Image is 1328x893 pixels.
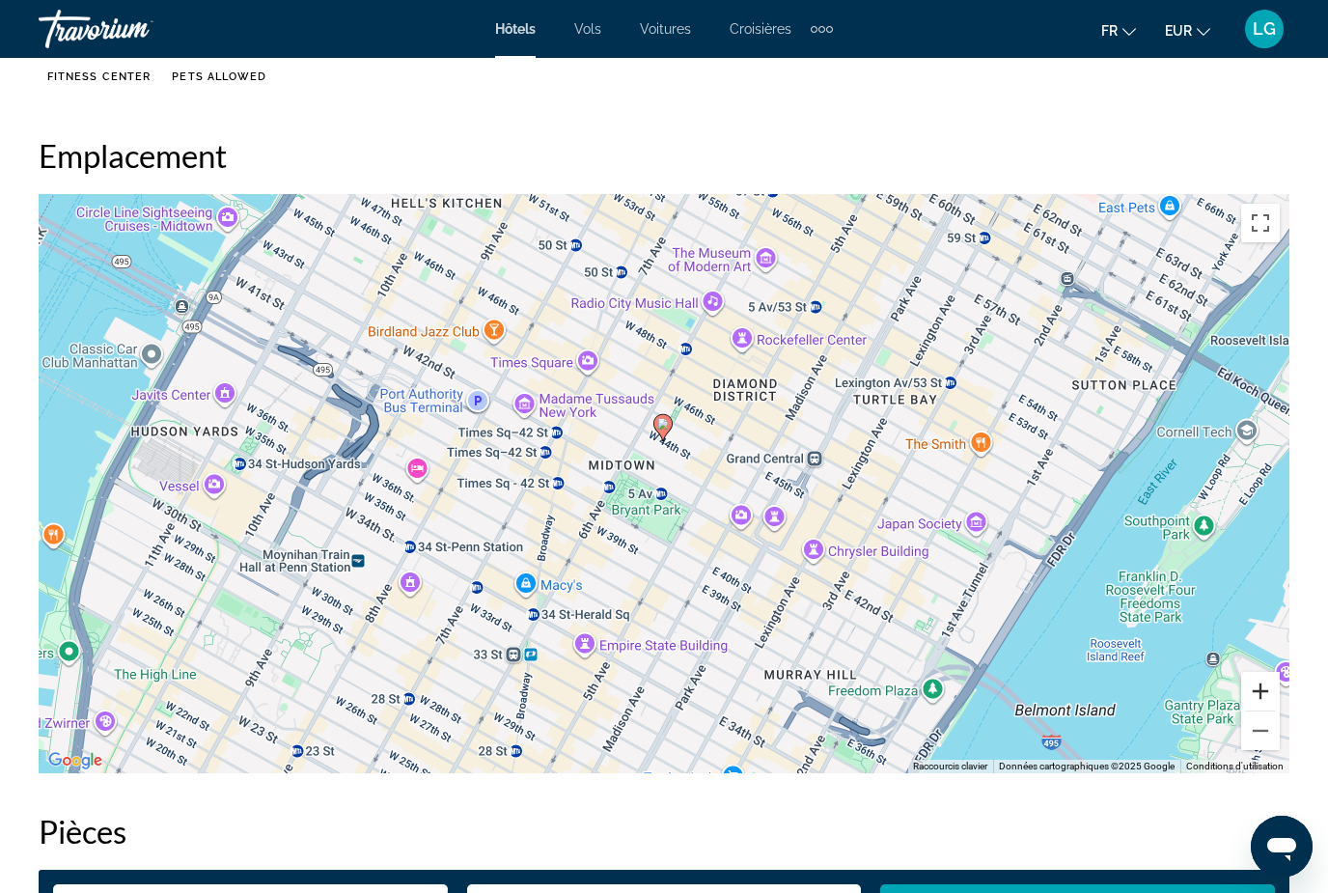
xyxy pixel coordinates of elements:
button: Change currency [1165,16,1210,44]
a: Travorium [39,4,232,54]
button: Zoom avant [1241,672,1280,711]
iframe: Bouton de lancement de la fenêtre de messagerie [1251,816,1313,878]
span: EUR [1165,23,1192,39]
a: Voitures [640,21,691,37]
span: LG [1253,19,1276,39]
span: fr [1101,23,1118,39]
button: Change language [1101,16,1136,44]
button: Raccourcis clavier [913,760,987,773]
h2: Emplacement [39,136,1289,175]
a: Conditions d'utilisation (s'ouvre dans un nouvel onglet) [1186,761,1284,771]
a: Hôtels [495,21,536,37]
button: Extra navigation items [811,14,833,44]
span: Données cartographiques ©2025 Google [999,761,1175,771]
h2: Pièces [39,812,1289,851]
span: Pets Allowed [172,70,266,83]
span: Fitness Center [47,70,151,83]
button: Zoom arrière [1241,712,1280,750]
a: Ouvrir cette zone dans Google Maps (dans une nouvelle fenêtre) [43,748,107,773]
a: Vols [574,21,601,37]
button: User Menu [1239,9,1289,49]
img: Google [43,748,107,773]
button: Passer en plein écran [1241,204,1280,242]
a: Croisières [730,21,791,37]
